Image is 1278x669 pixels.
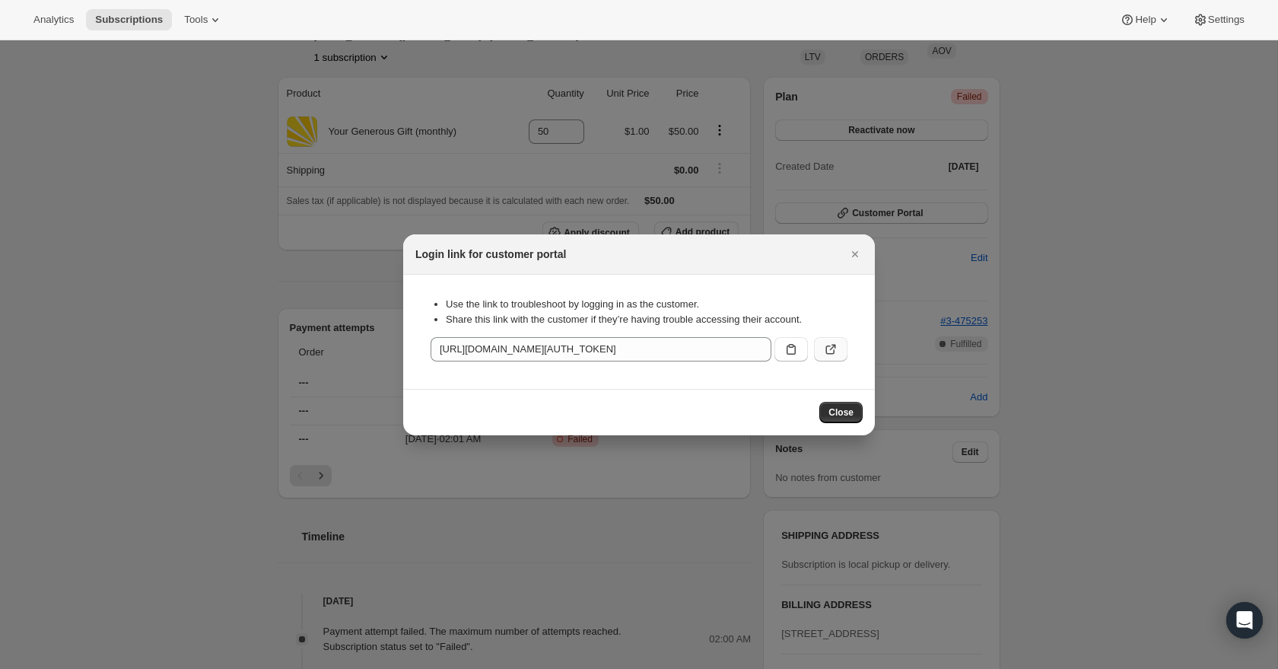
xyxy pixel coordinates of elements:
[1208,14,1245,26] span: Settings
[819,402,863,423] button: Close
[828,406,854,419] span: Close
[95,14,163,26] span: Subscriptions
[33,14,74,26] span: Analytics
[1135,14,1156,26] span: Help
[24,9,83,30] button: Analytics
[446,312,847,327] li: Share this link with the customer if they’re having trouble accessing their account.
[446,297,847,312] li: Use the link to troubleshoot by logging in as the customer.
[415,247,566,262] h2: Login link for customer portal
[844,244,866,265] button: Close
[1184,9,1254,30] button: Settings
[1226,602,1263,639] div: Open Intercom Messenger
[184,14,208,26] span: Tools
[1111,9,1180,30] button: Help
[175,9,232,30] button: Tools
[86,9,172,30] button: Subscriptions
